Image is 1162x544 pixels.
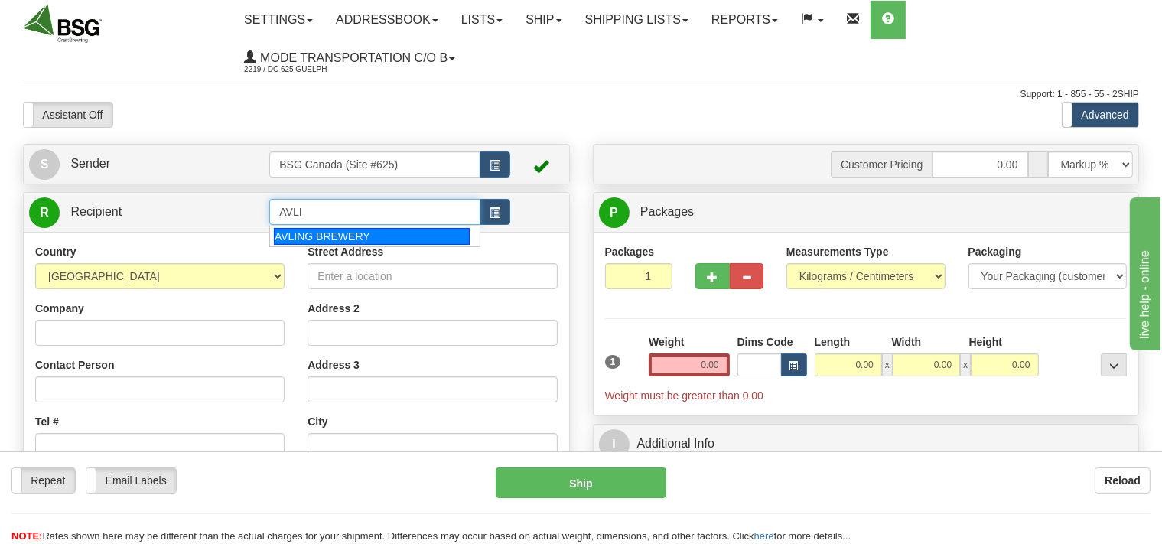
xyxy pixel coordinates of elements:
label: Repeat [12,468,75,493]
label: Address 3 [308,357,360,373]
a: here [754,530,774,542]
label: Address 2 [308,301,360,316]
label: City [308,414,327,429]
input: Sender Id [269,151,480,178]
span: R [29,197,60,228]
label: Assistant Off [24,103,112,127]
iframe: chat widget [1127,194,1160,350]
a: Shipping lists [574,1,700,39]
label: Country [35,244,76,259]
a: P Packages [599,197,1134,228]
span: 1 [605,355,621,369]
span: Packages [640,205,694,218]
label: Measurements Type [786,244,889,259]
div: Support: 1 - 855 - 55 - 2SHIP [23,88,1139,101]
a: Addressbook [324,1,450,39]
span: x [882,353,893,376]
span: Customer Pricing [831,151,932,178]
label: Length [815,334,851,350]
span: P [599,197,630,228]
span: x [960,353,971,376]
a: Reports [700,1,789,39]
a: Settings [233,1,324,39]
a: IAdditional Info [599,428,1134,460]
b: Reload [1105,474,1141,487]
label: Advanced [1063,103,1138,127]
span: Weight must be greater than 0.00 [605,389,764,402]
span: I [599,429,630,460]
div: ... [1101,353,1127,376]
span: Sender [70,157,110,170]
input: Recipient Id [269,199,480,225]
input: Enter a location [308,263,557,289]
label: Weight [649,334,684,350]
label: Height [969,334,1003,350]
label: Street Address [308,244,383,259]
label: Company [35,301,84,316]
span: S [29,149,60,180]
div: AVLING BREWERY [274,228,470,245]
img: logo2219.jpg [23,4,102,43]
a: Lists [450,1,514,39]
span: NOTE: [11,530,42,542]
a: S Sender [29,148,269,180]
label: Width [892,334,922,350]
button: Ship [496,467,666,498]
label: Contact Person [35,357,114,373]
label: Packaging [968,244,1022,259]
a: Ship [514,1,573,39]
a: R Recipient [29,197,242,228]
a: Mode Transportation c/o B 2219 / DC 625 Guelph [233,39,467,77]
button: Reload [1095,467,1151,494]
span: Recipient [70,205,122,218]
div: live help - online [11,9,142,28]
label: Dims Code [737,334,793,350]
span: 2219 / DC 625 Guelph [244,62,359,77]
label: Email Labels [86,468,176,493]
label: Tel # [35,414,59,429]
span: Mode Transportation c/o B [256,51,448,64]
label: Packages [605,244,655,259]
